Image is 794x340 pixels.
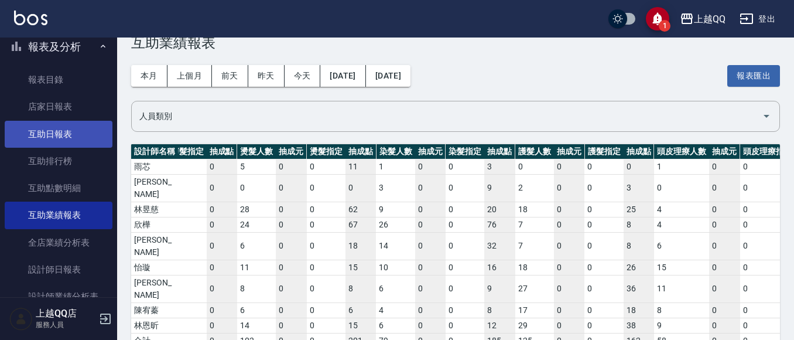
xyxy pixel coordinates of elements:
[415,159,446,174] td: 0
[131,159,178,174] td: 雨芯
[654,144,709,159] th: 頭皮理療人數
[554,232,584,260] td: 0
[5,93,112,120] a: 店家日報表
[131,260,178,275] td: 怡璇
[515,260,554,275] td: 18
[307,318,345,333] td: 0
[515,232,554,260] td: 7
[320,65,365,87] button: [DATE]
[446,302,484,318] td: 0
[376,302,415,318] td: 4
[484,318,515,333] td: 12
[415,217,446,232] td: 0
[237,144,276,159] th: 燙髮人數
[554,302,584,318] td: 0
[584,318,623,333] td: 0
[345,202,376,217] td: 62
[9,307,33,331] img: Person
[307,202,345,217] td: 0
[694,12,725,26] div: 上越QQ
[484,174,515,202] td: 9
[376,174,415,202] td: 3
[167,232,206,260] td: 0
[276,302,306,318] td: 0
[446,174,484,202] td: 0
[415,232,446,260] td: 0
[276,318,306,333] td: 0
[345,159,376,174] td: 11
[484,159,515,174] td: 3
[276,275,306,302] td: 0
[5,202,112,229] a: 互助業績報表
[446,318,484,333] td: 0
[624,217,654,232] td: 8
[276,232,306,260] td: 0
[554,202,584,217] td: 0
[584,217,623,232] td: 0
[131,174,178,202] td: [PERSON_NAME]
[345,302,376,318] td: 6
[207,159,237,174] td: 0
[554,260,584,275] td: 0
[709,202,740,217] td: 0
[307,144,345,159] th: 燙髮指定
[654,232,709,260] td: 6
[237,202,276,217] td: 28
[654,275,709,302] td: 11
[207,144,237,159] th: 抽成點
[709,217,740,232] td: 0
[131,318,178,333] td: 林恩昕
[285,65,321,87] button: 今天
[5,256,112,283] a: 設計師日報表
[584,302,623,318] td: 0
[345,174,376,202] td: 0
[5,121,112,148] a: 互助日報表
[484,302,515,318] td: 8
[484,202,515,217] td: 20
[276,217,306,232] td: 0
[167,174,206,202] td: 0
[709,159,740,174] td: 0
[207,318,237,333] td: 0
[515,202,554,217] td: 18
[624,260,654,275] td: 26
[131,144,178,159] th: 設計師名稱
[727,65,780,87] button: 報表匯出
[207,217,237,232] td: 0
[5,32,112,62] button: 報表及分析
[345,260,376,275] td: 15
[276,202,306,217] td: 0
[366,65,410,87] button: [DATE]
[709,144,740,159] th: 抽成元
[276,174,306,202] td: 0
[5,175,112,202] a: 互助點數明細
[131,275,178,302] td: [PERSON_NAME]
[484,232,515,260] td: 32
[446,260,484,275] td: 0
[584,260,623,275] td: 0
[624,144,654,159] th: 抽成點
[654,318,709,333] td: 9
[345,318,376,333] td: 15
[376,217,415,232] td: 26
[136,106,757,127] input: 人員名稱
[167,217,206,232] td: 0
[5,66,112,93] a: 報表目錄
[207,202,237,217] td: 0
[345,144,376,159] th: 抽成點
[5,283,112,310] a: 設計師業績分析表
[515,217,554,232] td: 7
[446,275,484,302] td: 0
[515,275,554,302] td: 27
[131,202,178,217] td: 林昱慈
[307,260,345,275] td: 0
[624,159,654,174] td: 0
[624,202,654,217] td: 25
[276,144,306,159] th: 抽成元
[584,144,623,159] th: 護髮指定
[554,217,584,232] td: 0
[131,302,178,318] td: 陳宥蓁
[276,159,306,174] td: 0
[167,202,206,217] td: 0
[735,8,780,30] button: 登出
